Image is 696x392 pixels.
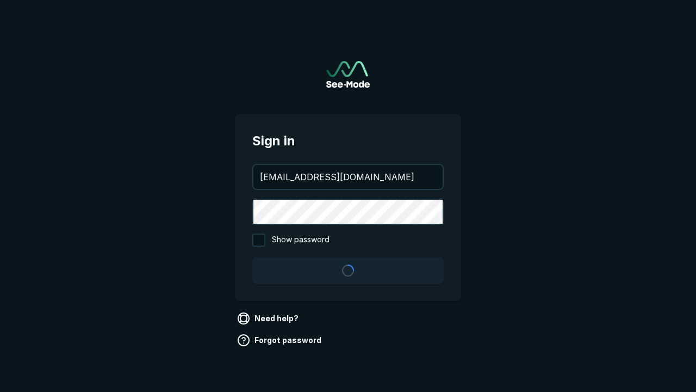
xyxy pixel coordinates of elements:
input: your@email.com [253,165,443,189]
img: See-Mode Logo [326,61,370,88]
span: Sign in [252,131,444,151]
a: Need help? [235,310,303,327]
a: Go to sign in [326,61,370,88]
span: Show password [272,234,330,247]
a: Forgot password [235,332,326,349]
